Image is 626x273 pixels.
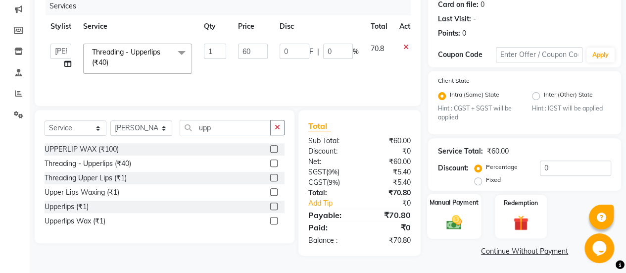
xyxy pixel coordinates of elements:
[301,136,360,146] div: Sub Total:
[180,120,271,135] input: Search or Scan
[45,202,89,212] div: Upperlips (₹1)
[486,163,518,171] label: Percentage
[108,58,113,67] a: x
[45,216,105,226] div: Upperlips Wax (₹1)
[438,76,470,85] label: Client State
[359,221,418,233] div: ₹0
[353,47,359,57] span: %
[544,90,593,102] label: Inter (Other) State
[473,14,476,24] div: -
[274,15,365,38] th: Disc
[359,157,418,167] div: ₹60.00
[301,167,360,177] div: ( )
[77,15,198,38] th: Service
[438,50,496,60] div: Coupon Code
[438,146,483,157] div: Service Total:
[509,214,533,232] img: _gift.svg
[301,235,360,246] div: Balance :
[369,198,418,209] div: ₹0
[359,209,418,221] div: ₹70.80
[486,175,501,184] label: Fixed
[45,159,131,169] div: Threading - Upperlips (₹40)
[450,90,499,102] label: Intra (Same) State
[308,167,326,176] span: SGST
[430,246,619,257] a: Continue Without Payment
[496,47,582,62] input: Enter Offer / Coupon Code
[359,177,418,188] div: ₹5.40
[393,15,426,38] th: Action
[328,168,337,176] span: 9%
[317,47,319,57] span: |
[359,167,418,177] div: ₹5.40
[301,146,360,157] div: Discount:
[301,177,360,188] div: ( )
[198,15,232,38] th: Qty
[504,199,538,208] label: Redemption
[309,47,313,57] span: F
[359,146,418,157] div: ₹0
[438,163,469,173] div: Discount:
[301,221,360,233] div: Paid:
[359,235,418,246] div: ₹70.80
[232,15,274,38] th: Price
[301,188,360,198] div: Total:
[365,15,393,38] th: Total
[487,146,509,157] div: ₹60.00
[359,136,418,146] div: ₹60.00
[308,178,327,187] span: CGST
[301,198,369,209] a: Add Tip
[359,188,418,198] div: ₹70.80
[430,198,479,208] label: Manual Payment
[584,233,616,263] iframe: chat widget
[329,178,338,186] span: 9%
[371,44,384,53] span: 70.8
[438,104,517,122] small: Hint : CGST + SGST will be applied
[441,214,467,231] img: _cash.svg
[462,28,466,39] div: 0
[45,173,127,183] div: Threading Upper Lips (₹1)
[45,144,119,155] div: UPPERLIP WAX (₹100)
[586,48,615,62] button: Apply
[301,157,360,167] div: Net:
[45,15,77,38] th: Stylist
[308,121,331,131] span: Total
[45,187,119,198] div: Upper Lips Waxing (₹1)
[438,28,460,39] div: Points:
[92,48,160,67] span: Threading - Upperlips (₹40)
[532,104,611,113] small: Hint : IGST will be applied
[301,209,360,221] div: Payable:
[438,14,471,24] div: Last Visit:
